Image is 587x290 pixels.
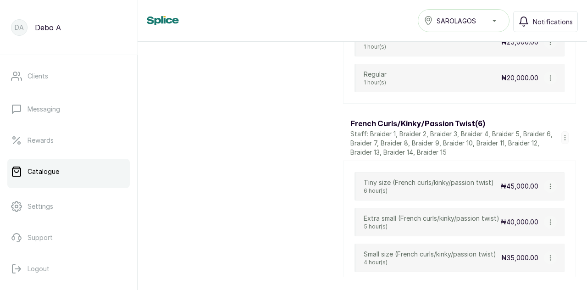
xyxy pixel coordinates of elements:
h3: French curls/Kinky/Passion Twist ( 6 ) [350,118,561,129]
button: Logout [7,256,130,282]
p: 5 hour(s) [364,223,499,230]
p: Extra small (French curls/kinky/passion twist) [364,214,499,223]
p: Tiny size (French curls/kinky/passion twist) [364,178,494,187]
p: Clients [28,72,48,81]
div: Tiny size (French curls/kinky/passion twist)6 hour(s) [364,178,494,195]
span: SAROLAGOS [437,16,476,26]
p: 6 hour(s) [364,187,494,195]
a: Messaging [7,96,130,122]
button: Notifications [513,11,578,32]
p: ₦45,000.00 [501,182,538,191]
p: Logout [28,264,50,273]
p: Rewards [28,136,54,145]
a: Rewards [7,128,130,153]
p: Debo A [35,22,61,33]
p: Regular [364,70,387,79]
button: SAROLAGOS [418,9,509,32]
span: Notifications [533,17,573,27]
div: Small size (French curls/kinky/passion twist)4 hour(s) [364,250,496,266]
div: Deep Cleansing1 hour(s) [364,34,411,50]
a: Catalogue [7,159,130,184]
a: Clients [7,63,130,89]
p: ₦40,000.00 [501,217,538,227]
div: Regular1 hour(s) [364,70,387,86]
p: Settings [28,202,53,211]
a: Support [7,225,130,251]
p: Support [28,233,53,242]
p: ₦20,000.00 [501,73,538,83]
a: Settings [7,194,130,219]
p: Catalogue [28,167,59,176]
p: ₦35,000.00 [501,253,538,262]
p: Small size (French curls/kinky/passion twist) [364,250,496,259]
p: ₦25,000.00 [501,38,538,47]
p: 1 hour(s) [364,43,411,50]
p: DA [15,23,24,32]
p: 4 hour(s) [364,259,496,266]
div: Extra small (French curls/kinky/passion twist)5 hour(s) [364,214,499,230]
p: Staff: Braider 1, Braider 2, Braider 3, Braider 4, Braider 5, Braider 6, Braider 7, Braider 8, Br... [350,129,561,157]
p: 1 hour(s) [364,79,387,86]
p: Messaging [28,105,60,114]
